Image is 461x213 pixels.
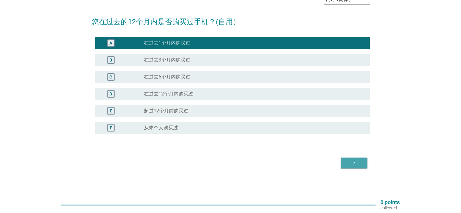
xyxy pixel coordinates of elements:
[144,125,178,131] label: 从未个人购买过
[109,74,112,80] div: C
[109,57,112,63] div: B
[346,159,362,167] div: 下
[109,40,112,46] div: A
[144,108,188,114] label: 超过12个月前购买过
[380,205,400,211] p: collected
[144,40,190,46] label: 在过去1个月内购买过
[110,108,112,114] div: E
[380,200,400,205] p: 0 points
[144,91,193,97] label: 在过去12个月内购买过
[92,10,370,27] h2: 您在过去的12个月内是否购买过手机？(自用）
[110,125,112,131] div: F
[144,57,190,63] label: 在过去3个月内购买过
[109,91,112,97] div: D
[341,158,367,168] button: 下
[144,74,190,80] label: 在过去6个月内购买过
